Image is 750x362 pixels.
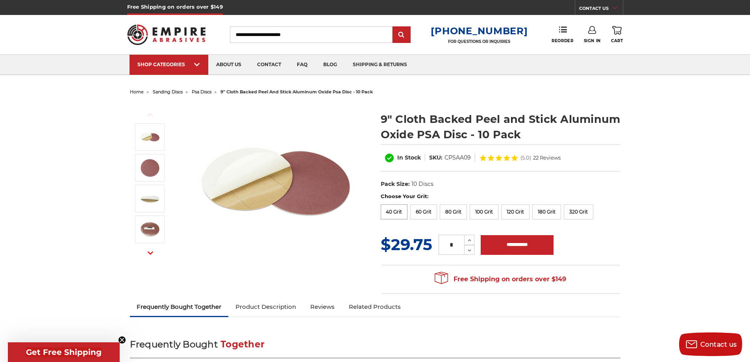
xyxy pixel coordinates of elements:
[208,55,249,75] a: about us
[220,339,265,350] span: Together
[289,55,315,75] a: faq
[249,55,289,75] a: contact
[130,339,218,350] span: Frequently Bought
[303,298,342,316] a: Reviews
[679,332,742,356] button: Contact us
[141,106,160,123] button: Previous
[197,103,355,261] img: 9 inch Aluminum Oxide PSA Sanding Disc with Cloth Backing
[444,154,471,162] dd: CPSAA09
[137,61,200,67] div: SHOP CATEGORIES
[153,89,183,95] a: sanding discs
[140,127,160,147] img: 9 inch Aluminum Oxide PSA Sanding Disc with Cloth Backing
[611,38,623,43] span: Cart
[552,38,573,43] span: Reorder
[533,155,561,160] span: 22 Reviews
[140,219,160,239] img: clothed backed AOX PSA - 10 Pack
[552,26,573,43] a: Reorder
[192,89,211,95] a: psa discs
[220,89,373,95] span: 9" cloth backed peel and stick aluminum oxide psa disc - 10 pack
[141,245,160,262] button: Next
[397,154,421,161] span: In Stock
[431,39,528,44] p: FOR QUESTIONS OR INQUIRIES
[435,271,566,287] span: Free Shipping on orders over $149
[394,27,409,43] input: Submit
[381,193,620,200] label: Choose Your Grit:
[140,158,160,178] img: peel and stick psa aluminum oxide disc
[8,342,120,362] div: Get Free ShippingClose teaser
[345,55,415,75] a: shipping & returns
[140,189,160,208] img: sticky backed sanding disc
[611,26,623,43] a: Cart
[26,347,102,357] span: Get Free Shipping
[130,298,229,316] a: Frequently Bought Together
[429,154,443,162] dt: SKU:
[700,341,737,348] span: Contact us
[381,180,410,188] dt: Pack Size:
[228,298,303,316] a: Product Description
[520,155,531,160] span: (5.0)
[431,25,528,37] a: [PHONE_NUMBER]
[411,180,433,188] dd: 10 Discs
[118,336,126,344] button: Close teaser
[579,4,623,15] a: CONTACT US
[127,19,206,50] img: Empire Abrasives
[315,55,345,75] a: blog
[381,111,620,142] h1: 9" Cloth Backed Peel and Stick Aluminum Oxide PSA Disc - 10 Pack
[130,89,144,95] a: home
[381,235,432,254] span: $29.75
[584,38,601,43] span: Sign In
[342,298,408,316] a: Related Products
